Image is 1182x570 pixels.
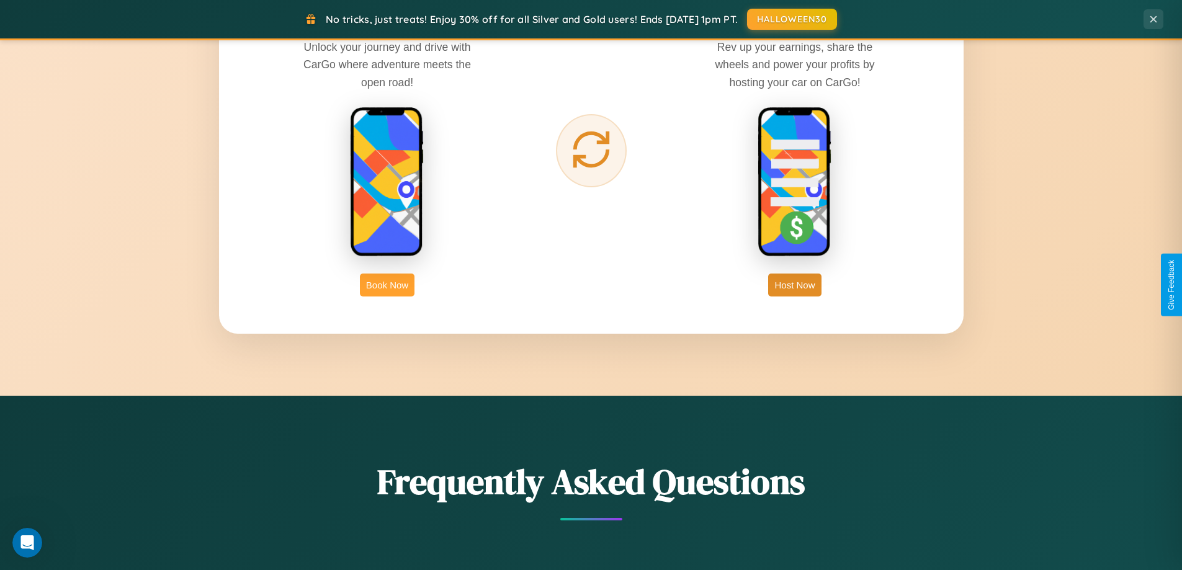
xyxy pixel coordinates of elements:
button: Host Now [768,274,821,296]
img: rent phone [350,107,424,258]
div: Give Feedback [1167,260,1176,310]
h2: Frequently Asked Questions [219,458,964,505]
iframe: Intercom live chat [12,528,42,558]
span: No tricks, just treats! Enjoy 30% off for all Silver and Gold users! Ends [DATE] 1pm PT. [326,13,738,25]
button: HALLOWEEN30 [747,9,837,30]
button: Book Now [360,274,414,296]
p: Unlock your journey and drive with CarGo where adventure meets the open road! [294,38,480,91]
img: host phone [758,107,832,258]
p: Rev up your earnings, share the wheels and power your profits by hosting your car on CarGo! [702,38,888,91]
